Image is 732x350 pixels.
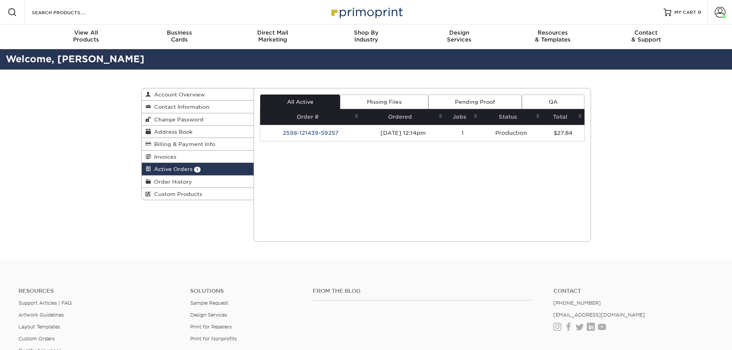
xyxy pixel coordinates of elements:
a: Artwork Guidelines [18,312,64,318]
a: Custom Products [142,188,254,200]
div: Cards [133,29,226,43]
div: Industry [319,29,413,43]
td: Production [480,125,542,141]
div: & Templates [506,29,599,43]
span: Change Password [151,116,204,123]
a: Missing Files [340,95,428,109]
span: Business [133,29,226,36]
th: Order # [260,109,361,125]
span: Account Overview [151,91,205,98]
a: Direct MailMarketing [226,25,319,49]
td: 2598-121439-59257 [260,125,361,141]
input: SEARCH PRODUCTS..... [31,8,106,17]
a: Sample Request [190,300,228,306]
a: QA [522,95,584,109]
a: Billing & Payment Info [142,138,254,150]
a: Pending Proof [428,95,522,109]
a: Resources& Templates [506,25,599,49]
th: Total [542,109,584,125]
a: View AllProducts [40,25,133,49]
th: Status [480,109,542,125]
a: BusinessCards [133,25,226,49]
img: Primoprint [328,4,405,20]
a: Print for Resellers [190,324,232,330]
td: 1 [445,125,480,141]
span: MY CART [674,9,696,16]
h4: From the Blog [313,288,533,294]
th: Ordered [361,109,445,125]
div: Marketing [226,29,319,43]
span: Design [413,29,506,36]
span: Contact Information [151,104,209,110]
a: Contact [553,288,714,294]
span: View All [40,29,133,36]
div: & Support [599,29,693,43]
a: All Active [260,95,340,109]
span: Order History [151,179,192,185]
a: Shop ByIndustry [319,25,413,49]
a: Change Password [142,113,254,126]
a: Contact& Support [599,25,693,49]
a: Order History [142,176,254,188]
a: Custom Orders [18,336,55,342]
th: Jobs [445,109,480,125]
a: Print for Nonprofits [190,336,237,342]
span: Billing & Payment Info [151,141,215,147]
a: Invoices [142,151,254,163]
a: Design Services [190,312,227,318]
span: Custom Products [151,191,202,197]
td: $27.84 [542,125,584,141]
a: Support Articles | FAQ [18,300,72,306]
span: Invoices [151,154,176,160]
span: Address Book [151,129,193,135]
div: Services [413,29,506,43]
span: Contact [599,29,693,36]
td: [DATE] 12:14pm [361,125,445,141]
a: Layout Templates [18,324,60,330]
div: Products [40,29,133,43]
span: Shop By [319,29,413,36]
span: Resources [506,29,599,36]
a: Contact Information [142,101,254,113]
a: Address Book [142,126,254,138]
span: 1 [194,167,201,173]
a: Account Overview [142,88,254,101]
a: [EMAIL_ADDRESS][DOMAIN_NAME] [553,312,645,318]
span: Direct Mail [226,29,319,36]
span: Active Orders [151,166,193,172]
span: 0 [698,10,701,15]
a: Active Orders 1 [142,163,254,175]
h4: Solutions [190,288,301,294]
h4: Resources [18,288,179,294]
a: [PHONE_NUMBER] [553,300,601,306]
a: DesignServices [413,25,506,49]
